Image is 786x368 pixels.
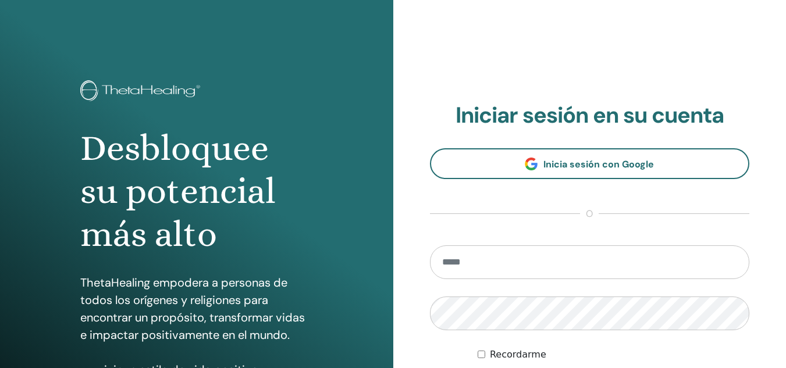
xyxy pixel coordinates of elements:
[543,158,654,170] span: Inicia sesión con Google
[490,348,546,362] label: Recordarme
[580,207,599,221] span: o
[430,102,750,129] h2: Iniciar sesión en su cuenta
[80,127,313,256] h1: Desbloquee su potencial más alto
[430,148,750,179] a: Inicia sesión con Google
[80,274,313,344] p: ThetaHealing empodera a personas de todos los orígenes y religiones para encontrar un propósito, ...
[478,348,749,362] div: Mantenerme autenticado indefinidamente o hasta cerrar la sesión manualmente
